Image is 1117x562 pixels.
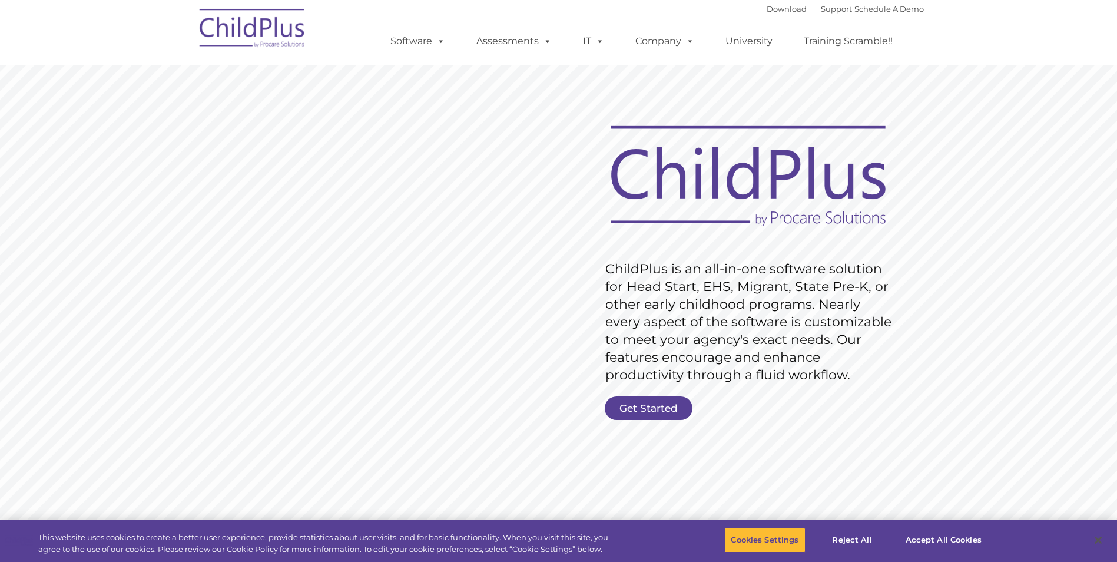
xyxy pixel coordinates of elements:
[38,532,614,555] div: This website uses cookies to create a better user experience, provide statistics about user visit...
[767,4,807,14] a: Download
[724,528,805,553] button: Cookies Settings
[605,260,897,384] rs-layer: ChildPlus is an all-in-one software solution for Head Start, EHS, Migrant, State Pre-K, or other ...
[605,396,692,420] a: Get Started
[767,4,924,14] font: |
[571,29,616,53] a: IT
[379,29,457,53] a: Software
[821,4,852,14] a: Support
[854,4,924,14] a: Schedule A Demo
[792,29,904,53] a: Training Scramble!!
[714,29,784,53] a: University
[816,528,889,553] button: Reject All
[465,29,564,53] a: Assessments
[899,528,988,553] button: Accept All Cookies
[194,1,311,59] img: ChildPlus by Procare Solutions
[1085,527,1111,553] button: Close
[624,29,706,53] a: Company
